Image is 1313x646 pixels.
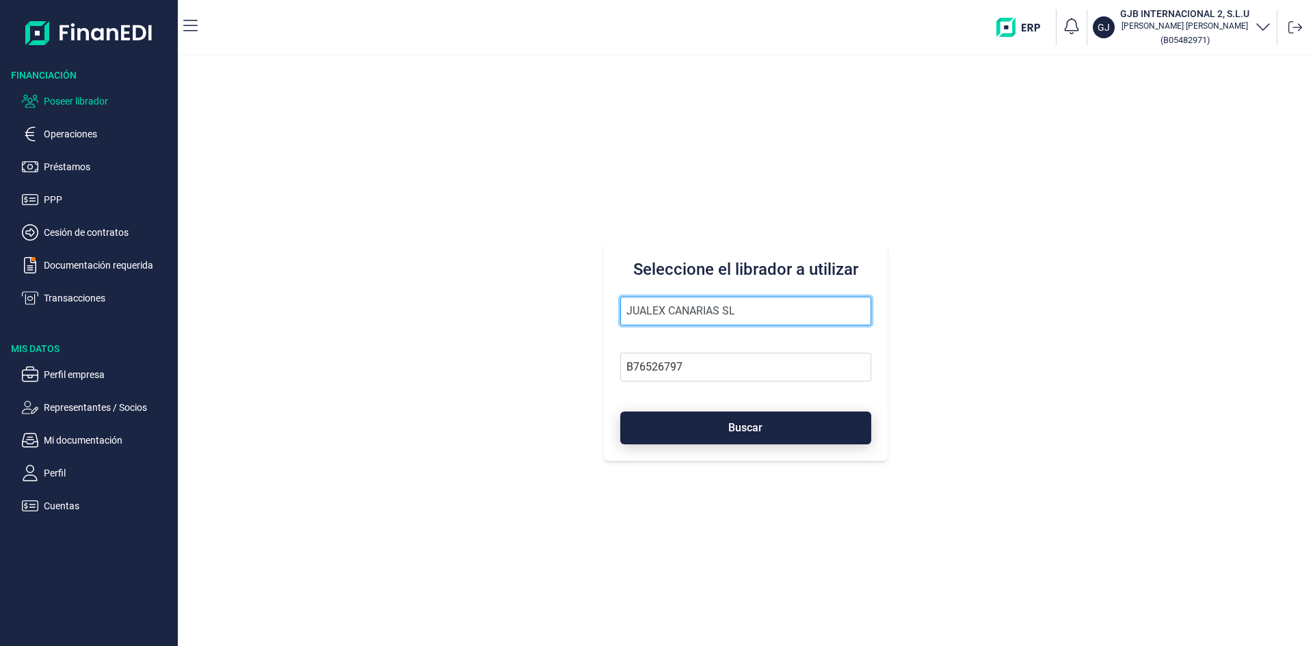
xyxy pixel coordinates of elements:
[1120,21,1249,31] p: [PERSON_NAME] [PERSON_NAME]
[996,18,1050,37] img: erp
[44,465,172,481] p: Perfil
[22,159,172,175] button: Préstamos
[22,257,172,273] button: Documentación requerida
[22,126,172,142] button: Operaciones
[22,191,172,208] button: PPP
[22,498,172,514] button: Cuentas
[44,290,172,306] p: Transacciones
[44,191,172,208] p: PPP
[22,224,172,241] button: Cesión de contratos
[44,224,172,241] p: Cesión de contratos
[620,258,871,280] h3: Seleccione el librador a utilizar
[1093,7,1271,48] button: GJGJB INTERNACIONAL 2, S.L.U[PERSON_NAME] [PERSON_NAME](B05482971)
[44,432,172,448] p: Mi documentación
[22,366,172,383] button: Perfil empresa
[22,465,172,481] button: Perfil
[44,366,172,383] p: Perfil empresa
[1161,35,1210,45] small: Copiar cif
[22,93,172,109] button: Poseer librador
[1120,7,1249,21] h3: GJB INTERNACIONAL 2, S.L.U
[25,11,153,55] img: Logo de aplicación
[22,290,172,306] button: Transacciones
[620,353,871,381] input: Busque por NIF
[22,432,172,448] button: Mi documentación
[44,257,172,273] p: Documentación requerida
[728,422,762,433] span: Buscar
[44,93,172,109] p: Poseer librador
[44,399,172,416] p: Representantes / Socios
[22,399,172,416] button: Representantes / Socios
[620,297,871,325] input: Seleccione la razón social
[1098,21,1110,34] p: GJ
[44,159,172,175] p: Préstamos
[620,412,871,444] button: Buscar
[44,498,172,514] p: Cuentas
[44,126,172,142] p: Operaciones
